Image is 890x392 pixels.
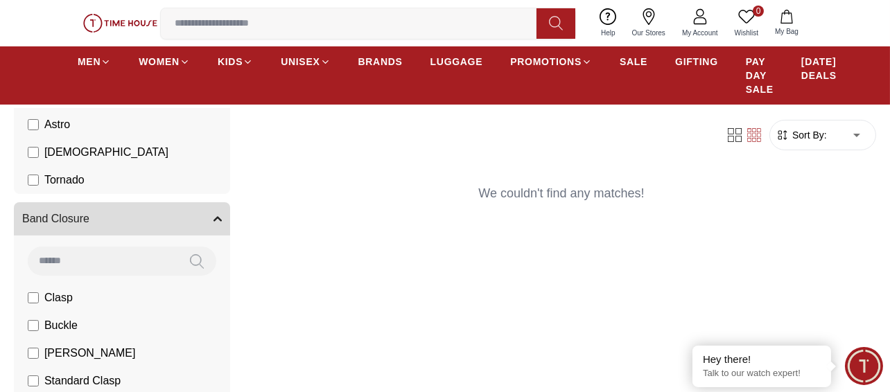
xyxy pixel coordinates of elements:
span: SALE [620,55,647,69]
input: Standard Clasp [28,375,39,386]
p: Talk to our watch expert! [703,368,821,380]
span: BRANDS [358,55,403,69]
a: MEN [78,49,111,74]
span: Sort By: [789,128,827,142]
a: Help [593,6,624,41]
div: We couldn't find any matches! [247,167,876,225]
span: PAY DAY SALE [746,55,774,96]
a: PROMOTIONS [510,49,592,74]
span: 0 [753,6,764,17]
span: Tornado [44,172,85,188]
input: Tornado [28,175,39,186]
span: Help [595,28,621,38]
div: Hey there! [703,353,821,366]
span: Wishlist [729,28,764,38]
button: My Bag [767,7,807,39]
button: Sort By: [776,128,827,142]
div: Chat Widget [845,347,883,385]
input: Buckle [28,320,39,331]
a: WOMEN [139,49,190,74]
a: Our Stores [624,6,674,41]
a: 0Wishlist [726,6,767,41]
span: WOMEN [139,55,180,69]
span: [DATE] DEALS [801,55,837,82]
img: ... [83,14,157,33]
span: LUGGAGE [430,55,483,69]
a: BRANDS [358,49,403,74]
a: [DATE] DEALS [801,49,837,88]
span: KIDS [218,55,243,69]
span: PROMOTIONS [510,55,582,69]
span: GIFTING [675,55,718,69]
span: Our Stores [627,28,671,38]
span: Buckle [44,317,78,334]
span: Standard Clasp [44,373,121,389]
a: GIFTING [675,49,718,74]
button: Band Closure [14,202,230,235]
input: Astro [28,119,39,130]
span: My Account [677,28,724,38]
span: UNISEX [281,55,320,69]
span: Clasp [44,289,73,306]
a: UNISEX [281,49,330,74]
a: PAY DAY SALE [746,49,774,102]
input: [DEMOGRAPHIC_DATA] [28,147,39,158]
input: Clasp [28,292,39,303]
a: LUGGAGE [430,49,483,74]
a: SALE [620,49,647,74]
a: KIDS [218,49,253,74]
span: [PERSON_NAME] [44,345,136,362]
span: My Bag [769,26,804,37]
span: Astro [44,116,70,133]
span: Band Closure [22,211,89,227]
span: [DEMOGRAPHIC_DATA] [44,144,168,161]
span: MEN [78,55,101,69]
input: [PERSON_NAME] [28,348,39,359]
